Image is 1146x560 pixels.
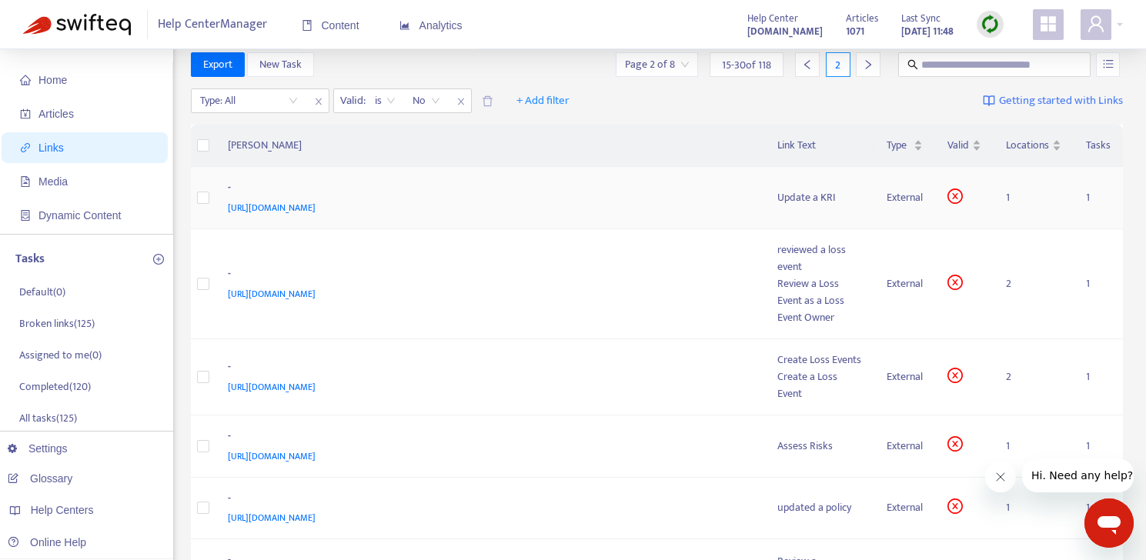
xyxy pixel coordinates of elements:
[1087,15,1105,33] span: user
[901,10,941,27] span: Last Sync
[216,125,766,167] th: [PERSON_NAME]
[191,52,245,77] button: Export
[516,92,570,110] span: + Add filter
[20,142,31,153] span: link
[334,89,368,112] span: Valid :
[8,472,72,485] a: Glossary
[947,498,963,514] span: close-circle
[1074,478,1123,540] td: 1
[765,125,874,167] th: Link Text
[1022,458,1134,492] iframe: Message from company
[1103,58,1114,69] span: unordered-list
[947,188,963,204] span: close-circle
[863,59,874,70] span: right
[983,88,1123,113] a: Getting started with Links
[228,265,747,285] div: -
[19,315,95,332] p: Broken links ( 125 )
[747,22,823,40] a: [DOMAIN_NAME]
[935,125,994,167] th: Valid
[19,378,91,395] p: Completed ( 120 )
[19,284,65,300] p: Default ( 0 )
[228,379,316,395] span: [URL][DOMAIN_NAME]
[947,137,969,154] span: Valid
[777,438,862,455] div: Assess Risks
[158,10,267,39] span: Help Center Manager
[399,20,410,31] span: area-chart
[228,200,316,215] span: [URL][DOMAIN_NAME]
[722,57,771,73] span: 15 - 30 of 118
[228,428,747,448] div: -
[413,89,440,112] span: No
[302,20,312,31] span: book
[947,368,963,383] span: close-circle
[38,175,68,188] span: Media
[981,15,1000,34] img: sync.dc5367851b00ba804db3.png
[887,438,923,455] div: External
[994,229,1074,339] td: 2
[247,52,314,77] button: New Task
[777,242,862,275] div: reviewed a loss event
[228,358,747,378] div: -
[38,108,74,120] span: Articles
[846,23,864,40] strong: 1071
[482,95,493,107] span: delete
[19,347,102,363] p: Assigned to me ( 0 )
[907,59,918,70] span: search
[1039,15,1057,33] span: appstore
[983,95,995,107] img: image-link
[19,410,77,426] p: All tasks ( 125 )
[994,125,1074,167] th: Locations
[887,275,923,292] div: External
[994,167,1074,229] td: 1
[153,254,164,265] span: plus-circle
[38,209,121,222] span: Dynamic Content
[20,108,31,119] span: account-book
[947,436,963,452] span: close-circle
[228,286,316,302] span: [URL][DOMAIN_NAME]
[887,499,923,516] div: External
[802,59,813,70] span: left
[985,462,1016,492] iframe: Close message
[20,210,31,221] span: container
[1096,52,1120,77] button: unordered-list
[228,510,316,525] span: [URL][DOMAIN_NAME]
[31,504,94,516] span: Help Centers
[23,14,131,35] img: Swifteq
[375,89,396,112] span: is
[228,448,316,464] span: [URL][DOMAIN_NAME]
[846,10,878,27] span: Articles
[38,142,64,154] span: Links
[999,92,1123,110] span: Getting started with Links
[777,352,862,368] div: Create Loss Events
[1074,229,1123,339] td: 1
[1074,415,1123,478] td: 1
[38,74,67,86] span: Home
[302,19,359,32] span: Content
[994,415,1074,478] td: 1
[20,75,31,85] span: home
[259,56,302,73] span: New Task
[505,88,581,113] button: + Add filter
[1006,137,1049,154] span: Locations
[777,275,862,326] div: Review a Loss Event as a Loss Event Owner
[228,490,747,510] div: -
[203,56,232,73] span: Export
[777,499,862,516] div: updated a policy
[399,19,463,32] span: Analytics
[887,189,923,206] div: External
[994,339,1074,415] td: 2
[887,368,923,385] div: External
[8,442,68,455] a: Settings
[1074,339,1123,415] td: 1
[228,179,747,199] div: -
[887,137,910,154] span: Type
[777,368,862,402] div: Create a Loss Event
[20,176,31,187] span: file-image
[1074,125,1123,167] th: Tasks
[747,23,823,40] strong: [DOMAIN_NAME]
[15,250,45,268] p: Tasks
[874,125,935,167] th: Type
[994,478,1074,540] td: 1
[1084,498,1134,548] iframe: Button to launch messaging window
